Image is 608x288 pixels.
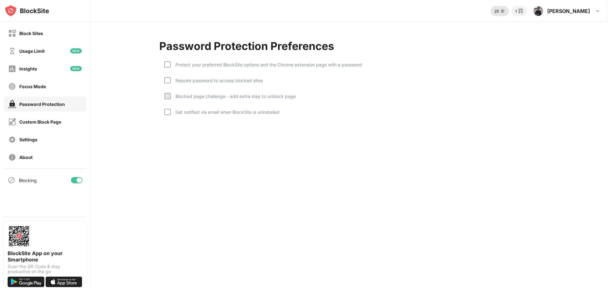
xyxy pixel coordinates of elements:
div: Require password to access blocked sites [171,78,263,83]
div: BlockSite App on your Smartphone [8,250,82,263]
img: block-off.svg [8,29,16,37]
div: Blocked page challenge - add extra step to unblock page [171,94,296,99]
div: About [19,155,33,160]
img: focus-off.svg [8,83,16,90]
div: Focus Mode [19,84,46,89]
div: Settings [19,137,37,142]
img: new-icon.svg [70,48,82,53]
img: new-icon.svg [70,66,82,71]
img: points-small.svg [499,7,506,15]
img: blocking-icon.svg [8,176,15,184]
div: Password Protection Preferences [159,40,334,52]
img: insights-off.svg [8,65,16,73]
div: Scan the QR Code & stay productive on the go [8,264,82,274]
div: Protect your preferred BlockSite options and the Chrome extension page with a password [171,62,362,67]
div: Custom Block Page [19,119,61,125]
img: ACg8ocKGA2Z1s9ZTBV1flWtda-UheXoABpuMpYW52fjWnL_OGzvDO-Xb=s96-c [533,6,543,16]
img: logo-blocksite.svg [4,4,49,17]
div: 1 [515,9,517,14]
div: Blocking [19,178,37,183]
img: time-usage-off.svg [8,47,16,55]
img: about-off.svg [8,153,16,161]
div: Usage Limit [19,48,45,54]
div: Get notified via email when BlockSite is uninstalled [171,109,280,115]
img: download-on-the-app-store.svg [46,277,82,287]
div: Password Protection [19,101,65,107]
img: get-it-on-google-play.svg [8,277,44,287]
img: reward-small.svg [517,7,524,15]
img: password-protection-on.svg [8,100,16,108]
img: customize-block-page-off.svg [8,118,16,126]
div: Insights [19,66,37,71]
img: options-page-qr-code.png [8,225,30,248]
div: 25 [494,9,499,14]
img: settings-off.svg [8,136,16,144]
div: [PERSON_NAME] [547,8,590,14]
div: Block Sites [19,31,43,36]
